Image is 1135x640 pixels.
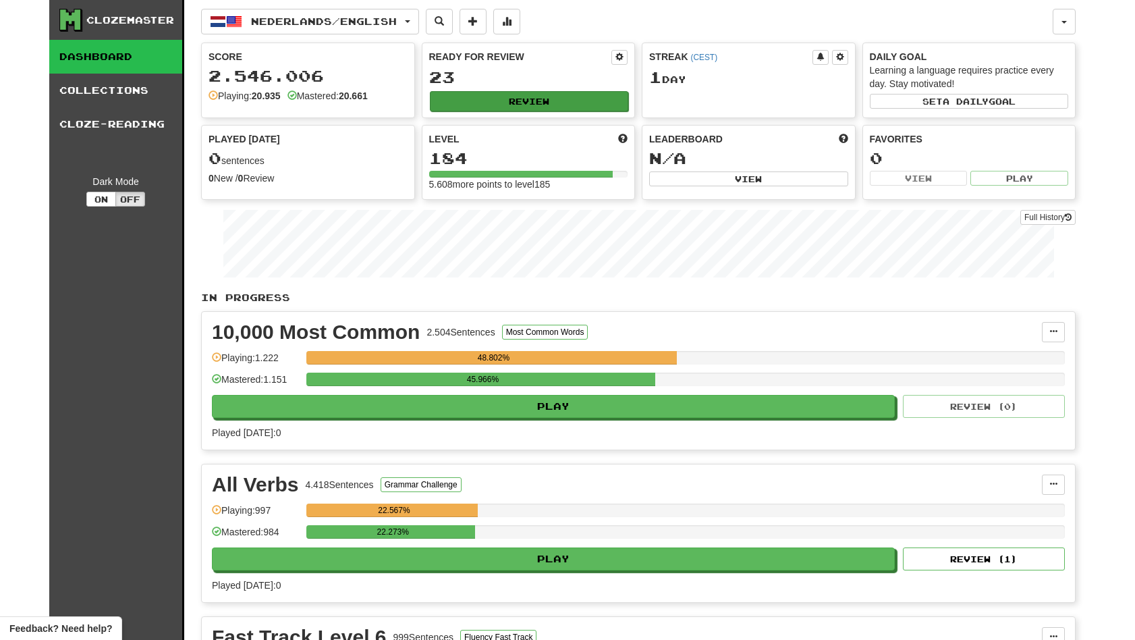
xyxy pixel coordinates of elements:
div: 5.608 more points to level 185 [429,178,628,191]
span: 0 [209,149,221,167]
div: Playing: [209,89,281,103]
span: 1 [649,68,662,86]
span: This week in points, UTC [839,132,848,146]
button: Nederlands/English [201,9,419,34]
strong: 20.661 [339,90,368,101]
p: In Progress [201,291,1076,304]
div: 4.418 Sentences [305,478,373,491]
span: Open feedback widget [9,622,112,635]
button: Seta dailygoal [870,94,1069,109]
div: Learning a language requires practice every day. Stay motivated! [870,63,1069,90]
div: Mastered: [287,89,368,103]
button: View [649,171,848,186]
span: Played [DATE] [209,132,280,146]
button: Grammar Challenge [381,477,462,492]
div: Mastered: 1.151 [212,373,300,395]
div: Mastered: 984 [212,525,300,548]
strong: 0 [238,173,244,184]
div: 48.802% [310,351,676,365]
div: Daily Goal [870,50,1069,63]
div: sentences [209,150,408,167]
strong: 20.935 [252,90,281,101]
a: (CEST) [690,53,717,62]
button: Play [212,548,895,570]
button: Play [970,171,1068,186]
div: 10,000 Most Common [212,322,420,342]
span: a daily [943,97,989,106]
div: Playing: 997 [212,504,300,526]
div: Ready for Review [429,50,612,63]
button: Off [115,192,145,207]
div: Dark Mode [59,175,172,188]
span: Score more points to level up [618,132,628,146]
button: Search sentences [426,9,453,34]
span: Played [DATE]: 0 [212,580,281,591]
div: 23 [429,69,628,86]
div: Favorites [870,132,1069,146]
button: Add sentence to collection [460,9,487,34]
a: Cloze-Reading [49,107,182,141]
div: 184 [429,150,628,167]
div: Clozemaster [86,14,174,27]
a: Full History [1020,210,1076,225]
div: 22.273% [310,525,475,539]
button: View [870,171,968,186]
button: More stats [493,9,520,34]
button: Review (0) [903,395,1065,418]
span: Level [429,132,460,146]
div: 2.504 Sentences [426,325,495,339]
a: Dashboard [49,40,182,74]
div: Score [209,50,408,63]
strong: 0 [209,173,214,184]
button: Play [212,395,895,418]
div: 0 [870,150,1069,167]
button: Most Common Words [502,325,588,340]
div: Playing: 1.222 [212,351,300,373]
div: 22.567% [310,504,477,517]
span: N/A [649,149,686,167]
div: Streak [649,50,812,63]
span: Played [DATE]: 0 [212,427,281,438]
span: Nederlands / English [251,16,397,27]
div: 45.966% [310,373,655,386]
span: Leaderboard [649,132,723,146]
button: Review [430,91,629,111]
div: 2.546.006 [209,68,408,84]
div: Day [649,69,848,86]
button: On [86,192,116,207]
a: Collections [49,74,182,107]
div: New / Review [209,171,408,185]
button: Review (1) [903,548,1065,570]
div: All Verbs [212,475,298,495]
